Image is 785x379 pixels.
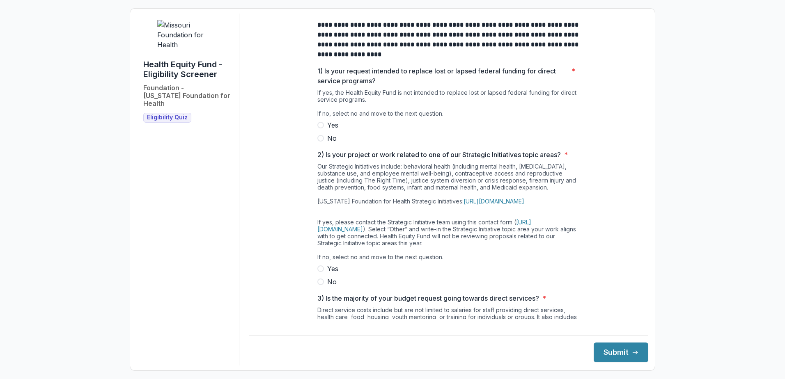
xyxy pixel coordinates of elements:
[327,264,338,274] span: Yes
[317,89,580,120] div: If yes, the Health Equity Fund is not intended to replace lost or lapsed federal funding for dire...
[143,84,232,108] h2: Foundation - [US_STATE] Foundation for Health
[327,133,337,143] span: No
[594,342,648,362] button: Submit
[317,150,561,160] p: 2) Is your project or work related to one of our Strategic Initiatives topic areas?
[147,114,188,121] span: Eligibility Quiz
[157,20,219,50] img: Missouri Foundation for Health
[317,293,539,303] p: 3) Is the majority of your budget request going towards direct services?
[317,163,580,264] div: Our Strategic Initiatives include: behavioral health (including mental health, [MEDICAL_DATA], su...
[327,120,338,130] span: Yes
[317,66,568,86] p: 1) Is your request intended to replace lost or lapsed federal funding for direct service programs?
[317,219,531,233] a: [URL][DOMAIN_NAME]
[327,277,337,287] span: No
[464,198,524,205] a: [URL][DOMAIN_NAME]
[143,59,232,79] h1: Health Equity Fund - Eligibility Screener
